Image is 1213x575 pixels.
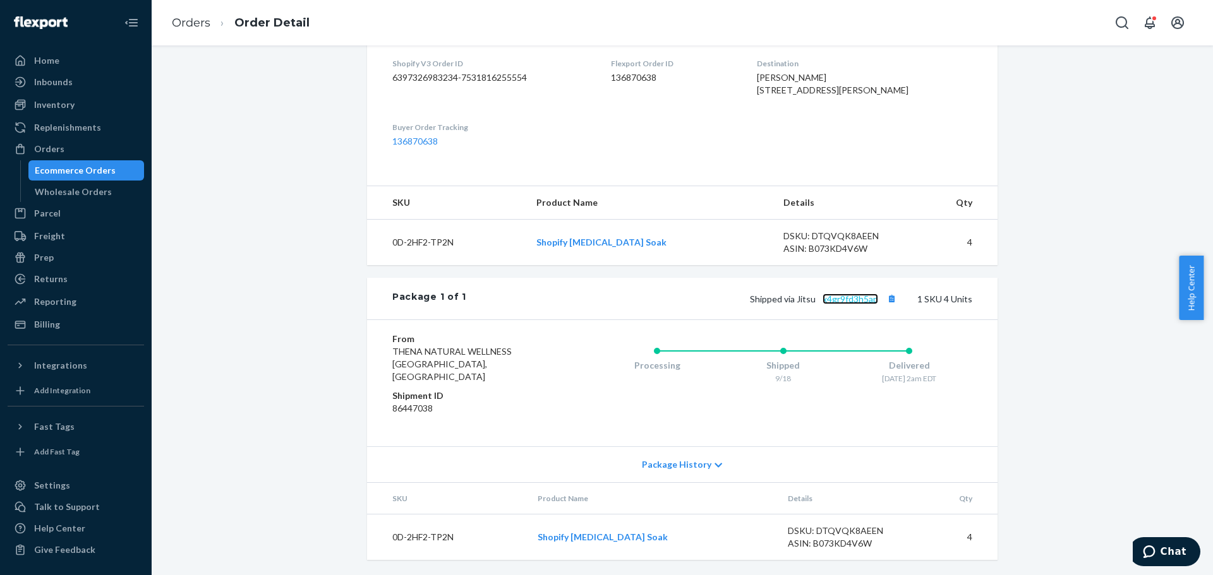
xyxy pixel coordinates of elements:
[8,442,144,462] a: Add Fast Tag
[8,50,144,71] a: Home
[34,230,65,242] div: Freight
[34,479,70,492] div: Settings
[8,475,144,495] a: Settings
[8,269,144,289] a: Returns
[846,359,972,372] div: Delivered
[783,230,902,242] div: DSKU: DTQVQK8AEEN
[642,458,711,471] span: Package History
[28,160,145,181] a: Ecommerce Orders
[28,182,145,202] a: Wholesale Orders
[34,251,54,264] div: Prep
[34,76,73,88] div: Inbounds
[917,514,998,560] td: 4
[35,164,116,177] div: Ecommerce Orders
[34,446,80,457] div: Add Fast Tag
[757,72,908,95] span: [PERSON_NAME] [STREET_ADDRESS][PERSON_NAME]
[8,95,144,115] a: Inventory
[392,71,591,84] dd: 6397326983234-7531816255554
[8,292,144,312] a: Reporting
[1133,537,1200,569] iframe: Opens a widget where you can chat to one of our agents
[757,58,972,69] dt: Destination
[912,186,998,220] th: Qty
[367,514,528,560] td: 0D-2HF2-TP2N
[34,295,76,308] div: Reporting
[34,385,90,396] div: Add Integration
[392,389,543,402] dt: Shipment ID
[912,220,998,266] td: 4
[367,220,526,266] td: 0D-2HF2-TP2N
[8,540,144,560] button: Give Feedback
[8,139,144,159] a: Orders
[34,359,87,372] div: Integrations
[536,237,667,247] a: Shopify [MEDICAL_DATA] Soak
[8,417,144,437] button: Fast Tags
[1109,10,1135,35] button: Open Search Box
[34,121,101,134] div: Replenishments
[8,203,144,223] a: Parcel
[773,186,912,220] th: Details
[367,186,526,220] th: SKU
[172,16,210,30] a: Orders
[528,483,778,514] th: Product Name
[8,518,144,538] a: Help Center
[34,420,75,433] div: Fast Tags
[8,314,144,335] a: Billing
[1165,10,1190,35] button: Open account menu
[917,483,998,514] th: Qty
[34,54,59,67] div: Home
[466,290,972,307] div: 1 SKU 4 Units
[392,58,591,69] dt: Shopify V3 Order ID
[392,402,543,415] dd: 86447038
[119,10,144,35] button: Close Navigation
[392,346,512,382] span: THENA NATURAL WELLNESS [GEOGRAPHIC_DATA], [GEOGRAPHIC_DATA]
[392,122,591,133] dt: Buyer Order Tracking
[34,98,75,111] div: Inventory
[788,537,907,550] div: ASIN: B073KD4V6W
[1179,256,1204,320] button: Help Center
[234,16,310,30] a: Order Detail
[750,293,900,304] span: Shipped via Jitsu
[392,136,438,146] a: 136870638
[8,497,144,517] button: Talk to Support
[720,373,847,384] div: 9/18
[34,501,100,513] div: Talk to Support
[34,543,95,556] div: Give Feedback
[594,359,720,372] div: Processing
[162,4,320,42] ol: breadcrumbs
[392,290,466,307] div: Package 1 of 1
[8,226,144,246] a: Freight
[34,143,64,155] div: Orders
[883,290,900,307] button: Copy tracking number
[538,531,668,542] a: Shopify [MEDICAL_DATA] Soak
[34,318,60,331] div: Billing
[8,381,144,401] a: Add Integration
[392,333,543,345] dt: From
[526,186,774,220] th: Product Name
[8,355,144,376] button: Integrations
[34,522,85,535] div: Help Center
[1137,10,1162,35] button: Open notifications
[34,207,61,220] div: Parcel
[778,483,917,514] th: Details
[34,273,68,285] div: Returns
[720,359,847,372] div: Shipped
[8,247,144,268] a: Prep
[611,58,737,69] dt: Flexport Order ID
[846,373,972,384] div: [DATE] 2am EDT
[8,72,144,92] a: Inbounds
[14,16,68,29] img: Flexport logo
[611,71,737,84] dd: 136870638
[783,242,902,255] div: ASIN: B073KD4V6W
[8,117,144,138] a: Replenishments
[788,525,907,537] div: DSKU: DTQVQK8AEEN
[823,293,878,304] a: x4gr9fd3h5ap
[367,483,528,514] th: SKU
[35,186,112,198] div: Wholesale Orders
